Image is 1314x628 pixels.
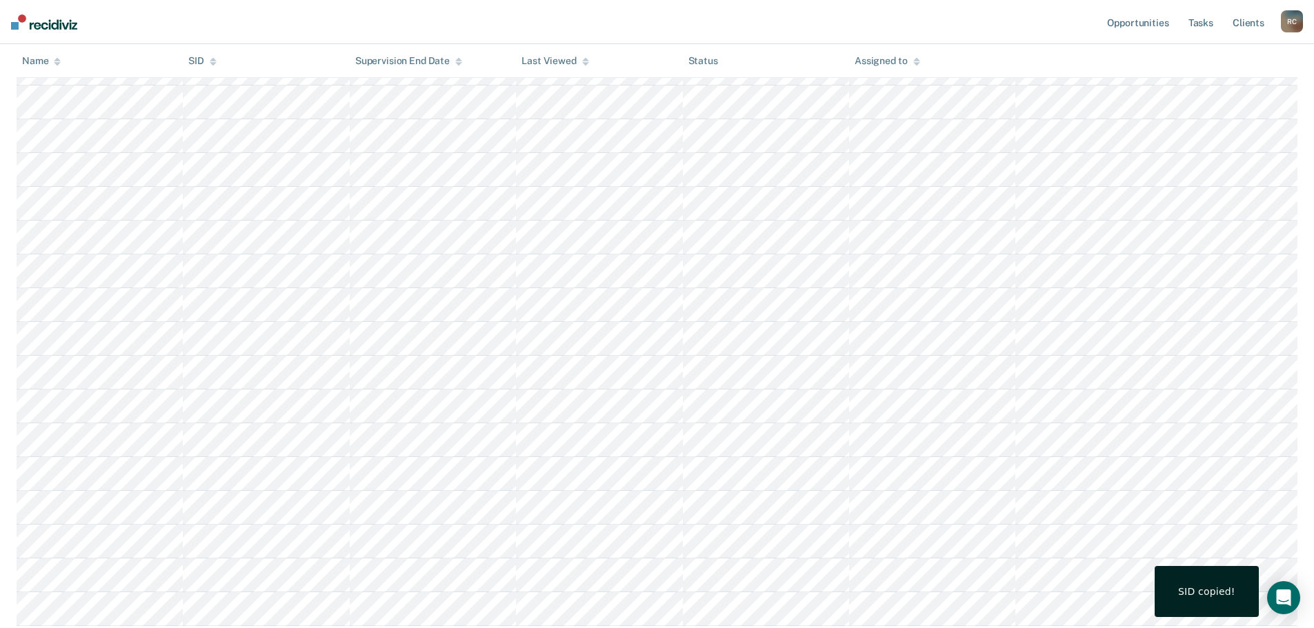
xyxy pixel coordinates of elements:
div: SID [188,55,217,67]
img: Recidiviz [11,14,77,30]
div: Name [22,55,61,67]
div: Open Intercom Messenger [1267,581,1300,614]
div: Status [688,55,718,67]
div: Supervision End Date [355,55,462,67]
button: RC [1281,10,1303,32]
div: Assigned to [855,55,919,67]
div: R C [1281,10,1303,32]
div: SID copied! [1178,585,1235,598]
div: Last Viewed [521,55,588,67]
